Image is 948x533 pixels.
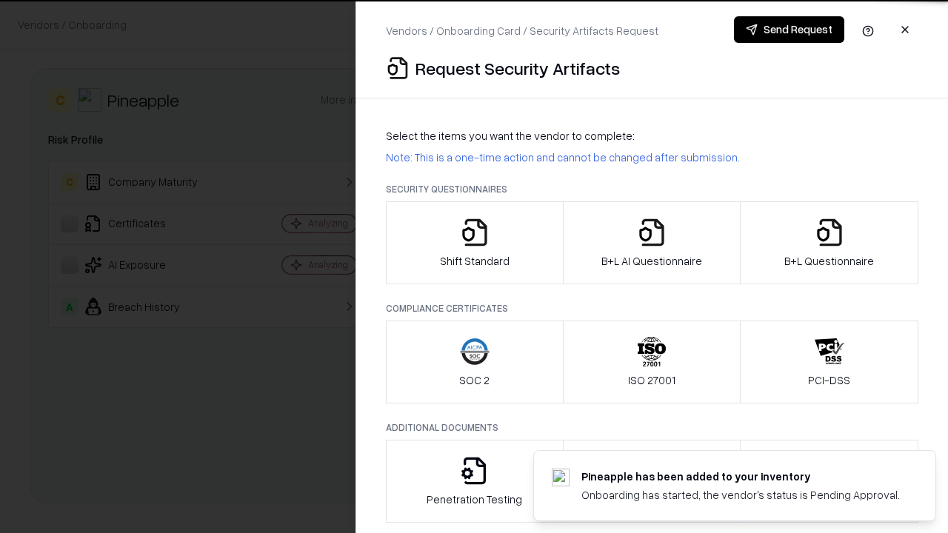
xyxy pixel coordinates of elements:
[386,23,658,38] p: Vendors / Onboarding Card / Security Artifacts Request
[552,469,570,486] img: pineappleenergy.com
[386,183,918,195] p: Security Questionnaires
[740,321,918,403] button: PCI-DSS
[601,253,702,269] p: B+L AI Questionnaire
[628,372,675,388] p: ISO 27001
[563,201,741,284] button: B+L AI Questionnaire
[415,56,620,80] p: Request Security Artifacts
[386,421,918,434] p: Additional Documents
[386,150,918,165] p: Note: This is a one-time action and cannot be changed after submission.
[386,302,918,315] p: Compliance Certificates
[734,16,844,43] button: Send Request
[784,253,874,269] p: B+L Questionnaire
[386,201,564,284] button: Shift Standard
[427,492,522,507] p: Penetration Testing
[581,487,900,503] div: Onboarding has started, the vendor's status is Pending Approval.
[581,469,900,484] div: Pineapple has been added to your inventory
[740,201,918,284] button: B+L Questionnaire
[386,440,564,523] button: Penetration Testing
[563,321,741,403] button: ISO 27001
[386,321,564,403] button: SOC 2
[563,440,741,523] button: Privacy Policy
[808,372,850,388] p: PCI-DSS
[459,372,490,388] p: SOC 2
[740,440,918,523] button: Data Processing Agreement
[440,253,510,269] p: Shift Standard
[386,128,918,144] p: Select the items you want the vendor to complete:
